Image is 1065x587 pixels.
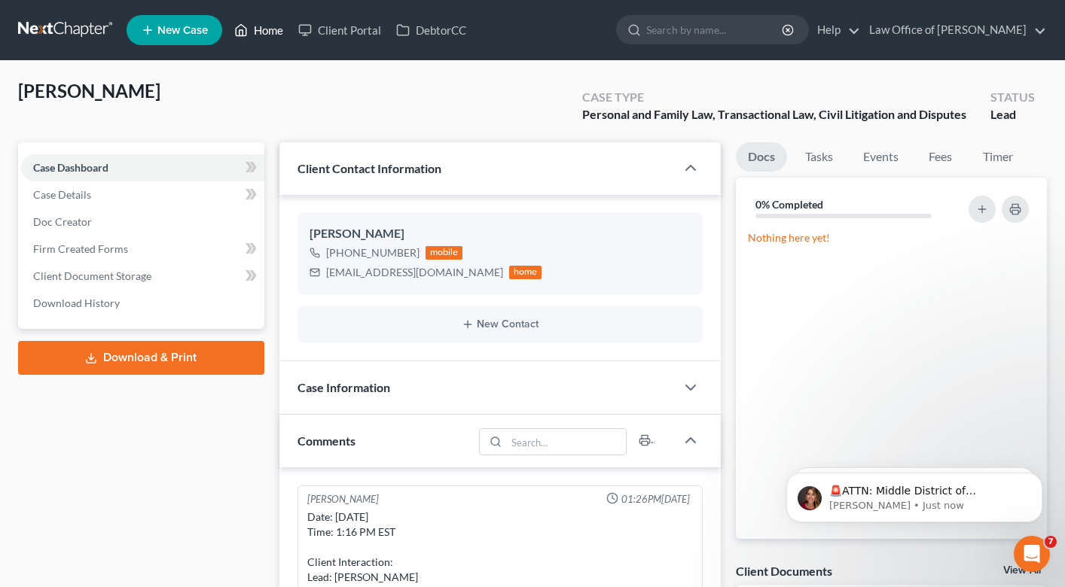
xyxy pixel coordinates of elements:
a: Firm Created Forms [21,236,264,263]
a: DebtorCC [389,17,474,44]
input: Search by name... [646,16,784,44]
a: Client Document Storage [21,263,264,290]
a: Docs [736,142,787,172]
a: Law Office of [PERSON_NAME] [862,17,1046,44]
span: Client Contact Information [298,161,441,175]
div: Client Documents [736,563,832,579]
a: Timer [971,142,1025,172]
span: Case Information [298,380,390,394]
a: Tasks [793,142,845,172]
span: Case Details [33,188,91,201]
div: Status [990,89,1035,106]
a: Case Dashboard [21,154,264,181]
div: [PERSON_NAME] [310,225,691,243]
span: [PERSON_NAME] [18,80,160,102]
strong: 0% Completed [755,198,823,211]
div: [PHONE_NUMBER] [326,245,420,260]
span: New Case [157,25,208,36]
button: New Contact [310,318,691,330]
span: Download History [33,297,120,309]
div: [PERSON_NAME] [307,492,379,506]
p: Nothing here yet! [748,230,1035,245]
div: [EMAIL_ADDRESS][DOMAIN_NAME] [326,265,503,280]
span: Case Dashboard [33,161,108,174]
span: Client Document Storage [33,269,151,282]
span: Firm Created Forms [33,242,128,255]
a: Fees [917,142,965,172]
a: Help [810,17,860,44]
iframe: Intercom notifications message [764,441,1065,546]
a: Download History [21,290,264,317]
div: Lead [990,106,1035,123]
div: Personal and Family Law, Transactional Law, Civil Litigation and Disputes [582,106,966,123]
div: mobile [426,246,463,260]
a: Case Details [21,181,264,208]
span: 7 [1045,536,1057,548]
input: Search... [506,429,626,455]
a: Doc Creator [21,208,264,236]
a: Download & Print [18,341,264,375]
a: Client Portal [291,17,389,44]
a: Home [227,17,291,44]
a: View All [1003,565,1041,576]
div: Case Type [582,89,966,106]
div: home [509,266,542,279]
span: Comments [298,433,356,448]
iframe: Intercom live chat [1014,536,1050,572]
span: 01:26PM[DATE] [621,492,690,506]
a: Events [851,142,911,172]
span: Doc Creator [33,215,92,228]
